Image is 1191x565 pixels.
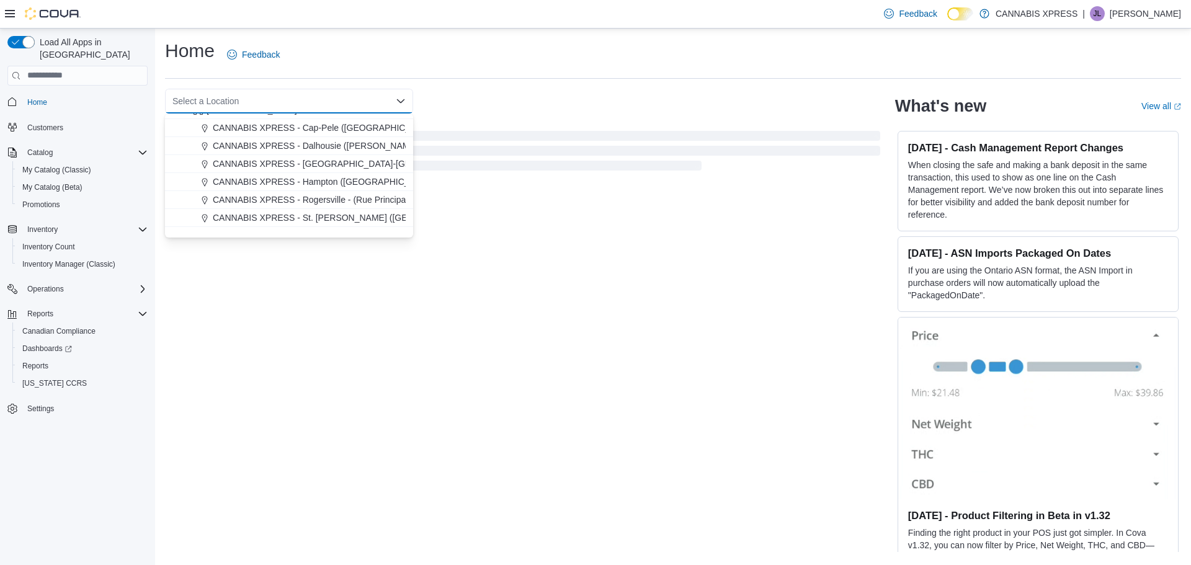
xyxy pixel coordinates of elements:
[165,38,215,63] h1: Home
[222,42,285,67] a: Feedback
[1141,101,1181,111] a: View allExternal link
[22,120,148,135] span: Customers
[895,96,986,116] h2: What's new
[12,196,153,213] button: Promotions
[12,179,153,196] button: My Catalog (Beta)
[22,242,75,252] span: Inventory Count
[22,182,83,192] span: My Catalog (Beta)
[22,344,72,354] span: Dashboards
[12,340,153,357] a: Dashboards
[27,148,53,158] span: Catalog
[7,88,148,450] nav: Complex example
[2,280,153,298] button: Operations
[22,306,148,321] span: Reports
[2,93,153,111] button: Home
[27,123,63,133] span: Customers
[12,323,153,340] button: Canadian Compliance
[2,118,153,136] button: Customers
[1082,6,1085,21] p: |
[2,305,153,323] button: Reports
[22,120,68,135] a: Customers
[22,222,148,237] span: Inventory
[22,282,69,296] button: Operations
[17,376,92,391] a: [US_STATE] CCRS
[396,96,406,106] button: Close list of options
[17,197,65,212] a: Promotions
[12,375,153,392] button: [US_STATE] CCRS
[242,48,280,61] span: Feedback
[27,225,58,234] span: Inventory
[22,222,63,237] button: Inventory
[17,180,148,195] span: My Catalog (Beta)
[908,141,1168,154] h3: [DATE] - Cash Management Report Changes
[12,256,153,273] button: Inventory Manager (Classic)
[22,361,48,371] span: Reports
[22,145,58,160] button: Catalog
[22,165,91,175] span: My Catalog (Classic)
[27,404,54,414] span: Settings
[17,376,148,391] span: Washington CCRS
[17,257,148,272] span: Inventory Manager (Classic)
[22,200,60,210] span: Promotions
[17,180,87,195] a: My Catalog (Beta)
[12,357,153,375] button: Reports
[947,7,973,20] input: Dark Mode
[25,7,81,20] img: Cova
[22,306,58,321] button: Reports
[1094,6,1102,21] span: JL
[17,341,77,356] a: Dashboards
[22,282,148,296] span: Operations
[947,20,948,21] span: Dark Mode
[17,358,53,373] a: Reports
[1090,6,1105,21] div: Jodi LeBlanc
[1174,103,1181,110] svg: External link
[27,97,47,107] span: Home
[17,162,148,177] span: My Catalog (Classic)
[908,509,1168,522] h3: [DATE] - Product Filtering in Beta in v1.32
[17,324,148,339] span: Canadian Compliance
[27,284,64,294] span: Operations
[17,239,148,254] span: Inventory Count
[22,401,59,416] a: Settings
[17,197,148,212] span: Promotions
[22,145,148,160] span: Catalog
[899,7,937,20] span: Feedback
[35,36,148,61] span: Load All Apps in [GEOGRAPHIC_DATA]
[12,161,153,179] button: My Catalog (Classic)
[908,247,1168,259] h3: [DATE] - ASN Imports Packaged On Dates
[17,239,80,254] a: Inventory Count
[879,1,942,26] a: Feedback
[2,221,153,238] button: Inventory
[22,259,115,269] span: Inventory Manager (Classic)
[17,257,120,272] a: Inventory Manager (Classic)
[22,95,52,110] a: Home
[22,401,148,416] span: Settings
[12,238,153,256] button: Inventory Count
[996,6,1077,21] p: CANNABIS XPRESS
[2,144,153,161] button: Catalog
[17,324,100,339] a: Canadian Compliance
[22,94,148,110] span: Home
[22,326,96,336] span: Canadian Compliance
[22,378,87,388] span: [US_STATE] CCRS
[17,341,148,356] span: Dashboards
[165,133,880,173] span: Loading
[908,264,1168,301] p: If you are using the Ontario ASN format, the ASN Import in purchase orders will now automatically...
[908,159,1168,221] p: When closing the safe and making a bank deposit in the same transaction, this used to show as one...
[17,358,148,373] span: Reports
[27,309,53,319] span: Reports
[17,162,96,177] a: My Catalog (Classic)
[2,399,153,417] button: Settings
[1110,6,1181,21] p: [PERSON_NAME]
